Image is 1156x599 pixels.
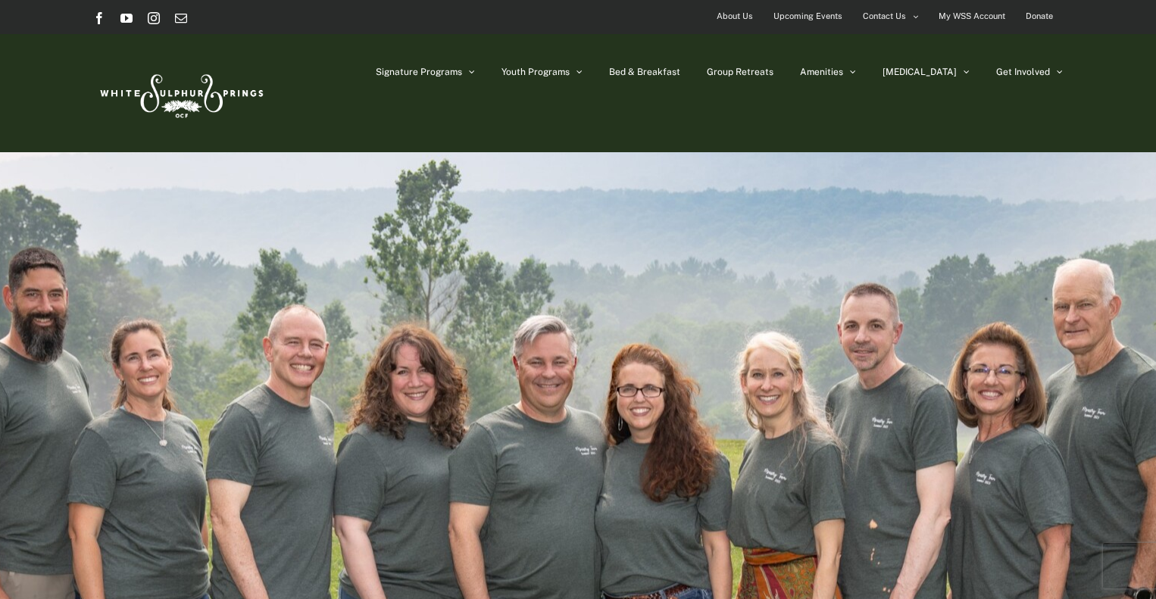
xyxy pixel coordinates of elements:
span: Signature Programs [376,67,462,76]
a: Get Involved [996,34,1063,110]
a: Bed & Breakfast [609,34,680,110]
a: Instagram [148,12,160,24]
a: Email [175,12,187,24]
a: Group Retreats [707,34,773,110]
a: Amenities [800,34,856,110]
nav: Main Menu [376,34,1063,110]
a: [MEDICAL_DATA] [883,34,970,110]
span: Upcoming Events [773,5,842,27]
span: Amenities [800,67,843,76]
img: White Sulphur Springs Logo [93,58,267,129]
span: About Us [717,5,753,27]
span: [MEDICAL_DATA] [883,67,957,76]
span: Group Retreats [707,67,773,76]
span: Donate [1026,5,1053,27]
span: Youth Programs [501,67,570,76]
a: Youth Programs [501,34,583,110]
span: My WSS Account [939,5,1005,27]
a: YouTube [120,12,133,24]
a: Signature Programs [376,34,475,110]
a: Facebook [93,12,105,24]
span: Bed & Breakfast [609,67,680,76]
span: Contact Us [863,5,906,27]
span: Get Involved [996,67,1050,76]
